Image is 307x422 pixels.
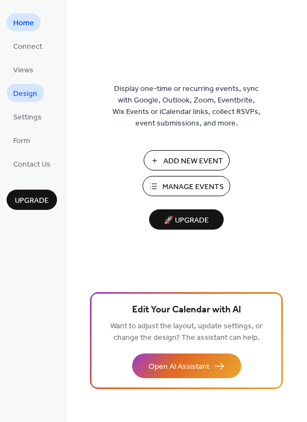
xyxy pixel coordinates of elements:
span: Want to adjust the layout, update settings, or change the design? The assistant can help. [110,319,263,345]
span: Connect [13,41,42,53]
button: Open AI Assistant [132,353,241,378]
span: Settings [13,112,42,123]
a: Form [7,131,37,149]
span: 🚀 Upgrade [156,213,217,228]
a: Contact Us [7,155,57,173]
span: Open AI Assistant [149,361,209,373]
button: 🚀 Upgrade [149,209,224,230]
a: Home [7,13,41,31]
span: Form [13,135,30,147]
span: Contact Us [13,159,50,170]
button: Add New Event [144,150,230,170]
span: Home [13,18,34,29]
span: Views [13,65,33,76]
span: Manage Events [162,181,224,193]
a: Settings [7,107,48,126]
a: Design [7,84,44,102]
span: Upgrade [15,195,49,207]
span: Edit Your Calendar with AI [132,303,241,318]
span: Add New Event [163,156,223,167]
span: Design [13,88,37,100]
button: Manage Events [143,176,230,196]
a: Connect [7,37,49,55]
button: Upgrade [7,190,57,210]
span: Display one-time or recurring events, sync with Google, Outlook, Zoom, Eventbrite, Wix Events or ... [112,83,260,129]
a: Views [7,60,40,78]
